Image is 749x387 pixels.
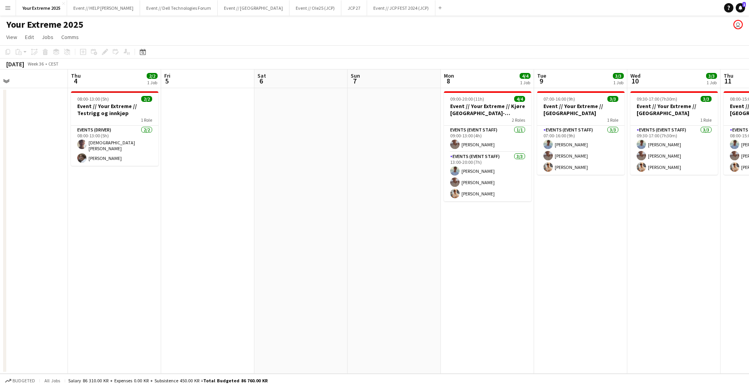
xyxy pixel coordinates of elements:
button: Budgeted [4,376,36,385]
span: 4 [70,76,81,85]
span: 3/3 [706,73,717,79]
span: Thu [71,72,81,79]
button: Event // Dell Technologies Forum [140,0,218,16]
span: Sat [257,72,266,79]
button: Event // [GEOGRAPHIC_DATA] [218,0,289,16]
span: 10 [629,76,641,85]
app-card-role: Events (Event Staff)1/109:00-13:00 (4h)[PERSON_NAME] [444,126,531,152]
span: 09:00-20:00 (11h) [450,96,484,102]
span: 3/3 [701,96,712,102]
app-job-card: 08:00-13:00 (5h)2/2Event // Your Extreme // Testrigg og innkjøp1 RoleEvents (Driver)2/208:00-13:0... [71,91,158,166]
span: Jobs [42,34,53,41]
span: View [6,34,17,41]
span: 1 [742,2,746,7]
app-card-role: Events (Event Staff)3/307:00-16:00 (9h)[PERSON_NAME][PERSON_NAME][PERSON_NAME] [537,126,625,175]
h3: Event // Your Extreme // Testrigg og innkjøp [71,103,158,117]
span: Week 36 [26,61,45,67]
span: 09:30-17:00 (7h30m) [637,96,677,102]
span: Total Budgeted 86 760.00 KR [203,378,268,383]
button: Event // HELP [PERSON_NAME] [67,0,140,16]
a: Jobs [39,32,57,42]
span: 6 [256,76,266,85]
h3: Event // Your Extreme // [GEOGRAPHIC_DATA] [630,103,718,117]
button: JCP 27 [341,0,367,16]
h3: Event // Your Extreme // Kjøre [GEOGRAPHIC_DATA]-[GEOGRAPHIC_DATA] [444,103,531,117]
span: Fri [164,72,170,79]
app-job-card: 09:00-20:00 (11h)4/4Event // Your Extreme // Kjøre [GEOGRAPHIC_DATA]-[GEOGRAPHIC_DATA]2 RolesEven... [444,91,531,201]
a: 1 [736,3,745,12]
div: 1 Job [613,80,623,85]
app-job-card: 09:30-17:00 (7h30m)3/3Event // Your Extreme // [GEOGRAPHIC_DATA]1 RoleEvents (Event Staff)3/309:3... [630,91,718,175]
div: [DATE] [6,60,24,68]
div: Salary 86 310.00 KR + Expenses 0.00 KR + Subsistence 450.00 KR = [68,378,268,383]
button: Your Extreme 2025 [16,0,67,16]
div: 1 Job [520,80,530,85]
div: CEST [48,61,59,67]
div: 1 Job [706,80,717,85]
span: Comms [61,34,79,41]
span: 1 Role [141,117,152,123]
span: 3/3 [613,73,624,79]
span: 08:00-13:00 (5h) [77,96,109,102]
span: 9 [536,76,546,85]
button: Event // Ole25 (JCP) [289,0,341,16]
span: 1 Role [700,117,712,123]
app-card-role: Events (Event Staff)3/309:30-17:00 (7h30m)[PERSON_NAME][PERSON_NAME][PERSON_NAME] [630,126,718,175]
a: View [3,32,20,42]
span: Mon [444,72,454,79]
span: All jobs [43,378,62,383]
span: Budgeted [12,378,35,383]
span: Thu [724,72,733,79]
span: 2 Roles [512,117,525,123]
span: 11 [722,76,733,85]
h1: Your Extreme 2025 [6,19,83,30]
app-card-role: Events (Driver)2/208:00-13:00 (5h)[DEMOGRAPHIC_DATA][PERSON_NAME][PERSON_NAME] [71,126,158,166]
span: 4/4 [514,96,525,102]
span: 1 Role [607,117,618,123]
span: 4/4 [520,73,531,79]
span: 5 [163,76,170,85]
a: Comms [58,32,82,42]
span: 07:00-16:00 (9h) [543,96,575,102]
span: Tue [537,72,546,79]
span: 7 [350,76,360,85]
button: Event // JCP FEST 2024 (JCP) [367,0,435,16]
span: 8 [443,76,454,85]
span: 3/3 [607,96,618,102]
app-card-role: Events (Event Staff)3/313:00-20:00 (7h)[PERSON_NAME][PERSON_NAME][PERSON_NAME] [444,152,531,201]
span: 2/2 [147,73,158,79]
span: 2/2 [141,96,152,102]
span: Sun [351,72,360,79]
a: Edit [22,32,37,42]
div: 1 Job [147,80,157,85]
span: Wed [630,72,641,79]
span: Edit [25,34,34,41]
h3: Event // Your Extreme // [GEOGRAPHIC_DATA] [537,103,625,117]
app-user-avatar: Lars Songe [733,20,743,29]
app-job-card: 07:00-16:00 (9h)3/3Event // Your Extreme // [GEOGRAPHIC_DATA]1 RoleEvents (Event Staff)3/307:00-1... [537,91,625,175]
